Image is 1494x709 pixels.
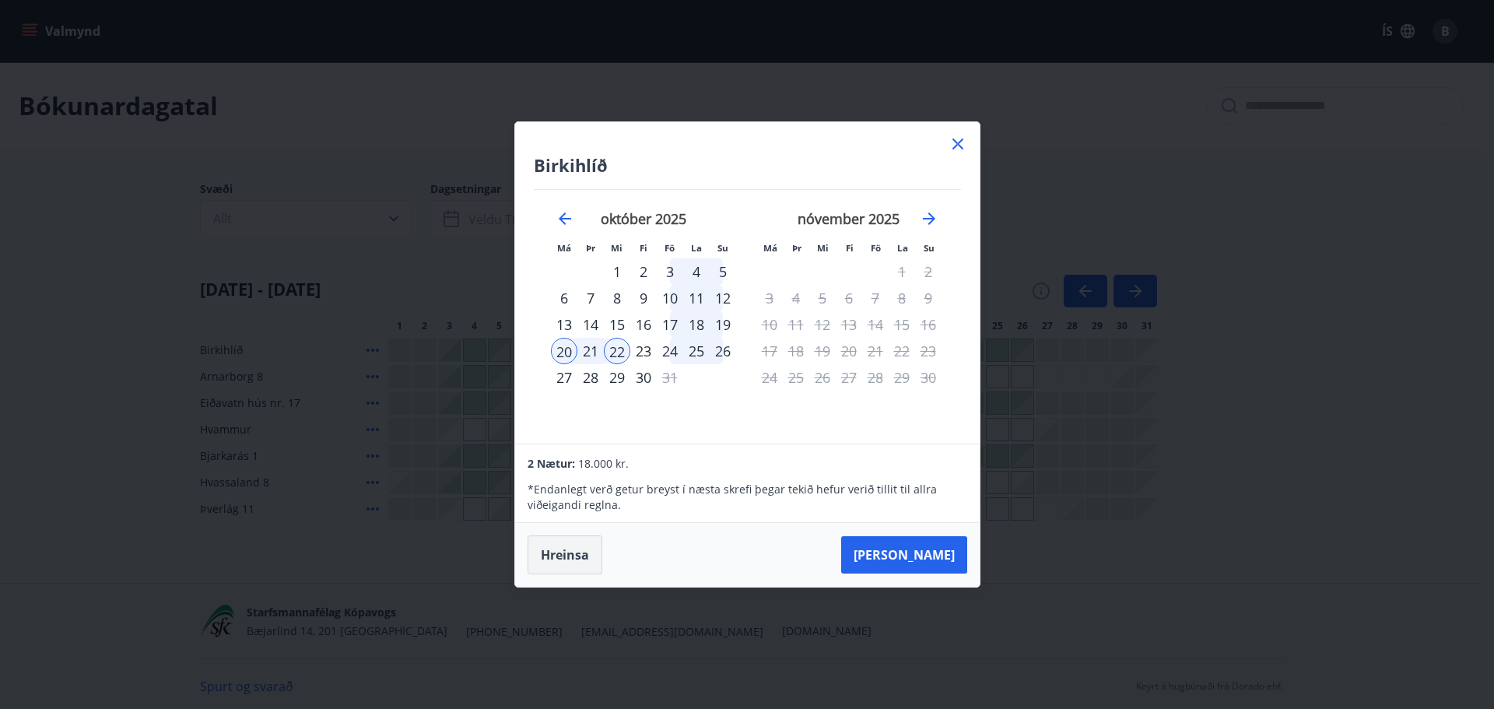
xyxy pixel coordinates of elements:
[710,258,736,285] td: Choose sunnudagur, 5. október 2025 as your check-in date. It’s available.
[630,311,657,338] td: Choose fimmtudagur, 16. október 2025 as your check-in date. It’s available.
[604,285,630,311] div: 8
[836,338,862,364] td: Not available. fimmtudagur, 20. nóvember 2025
[604,364,630,391] td: Choose miðvikudagur, 29. október 2025 as your check-in date. It’s available.
[577,285,604,311] td: Choose þriðjudagur, 7. október 2025 as your check-in date. It’s available.
[836,285,862,311] td: Not available. fimmtudagur, 6. nóvember 2025
[551,364,577,391] div: 27
[683,338,710,364] div: 25
[915,338,942,364] td: Not available. sunnudagur, 23. nóvember 2025
[710,311,736,338] div: 19
[528,482,966,513] p: * Endanlegt verð getur breyst í næsta skrefi þegar tekið hefur verið tillit til allra viðeigandi ...
[630,338,657,364] td: Choose fimmtudagur, 23. október 2025 as your check-in date. It’s available.
[792,242,801,254] small: Þr
[657,258,683,285] div: 3
[551,364,577,391] td: Choose mánudagur, 27. október 2025 as your check-in date. It’s available.
[657,364,683,391] div: Aðeins útritun í boði
[836,311,862,338] td: Not available. fimmtudagur, 13. nóvember 2025
[551,285,577,311] td: Choose mánudagur, 6. október 2025 as your check-in date. It’s available.
[915,364,942,391] td: Not available. sunnudagur, 30. nóvember 2025
[604,285,630,311] td: Choose miðvikudagur, 8. október 2025 as your check-in date. It’s available.
[846,242,854,254] small: Fi
[889,311,915,338] td: Not available. laugardagur, 15. nóvember 2025
[657,338,683,364] div: 24
[915,311,942,338] td: Not available. sunnudagur, 16. nóvember 2025
[577,338,604,364] div: 21
[577,338,604,364] td: Selected. þriðjudagur, 21. október 2025
[817,242,829,254] small: Mi
[657,364,683,391] td: Choose föstudagur, 31. október 2025 as your check-in date. It’s available.
[763,242,777,254] small: Má
[604,258,630,285] td: Choose miðvikudagur, 1. október 2025 as your check-in date. It’s available.
[577,285,604,311] div: 7
[657,338,683,364] td: Choose föstudagur, 24. október 2025 as your check-in date. It’s available.
[710,285,736,311] div: 12
[683,285,710,311] div: 11
[783,311,809,338] td: Not available. þriðjudagur, 11. nóvember 2025
[556,209,574,228] div: Move backward to switch to the previous month.
[534,153,961,177] h4: Birkihlíð
[604,311,630,338] div: 15
[710,338,736,364] td: Choose sunnudagur, 26. október 2025 as your check-in date. It’s available.
[551,338,577,364] div: 20
[756,364,783,391] td: Not available. mánudagur, 24. nóvember 2025
[577,364,604,391] div: 28
[657,258,683,285] td: Choose föstudagur, 3. október 2025 as your check-in date. It’s available.
[710,258,736,285] div: 5
[551,311,577,338] div: 13
[809,311,836,338] td: Not available. miðvikudagur, 12. nóvember 2025
[601,209,686,228] strong: október 2025
[920,209,938,228] div: Move forward to switch to the next month.
[586,242,595,254] small: Þr
[557,242,571,254] small: Má
[889,258,915,285] td: Not available. laugardagur, 1. nóvember 2025
[683,311,710,338] div: 18
[551,338,577,364] td: Selected as start date. mánudagur, 20. október 2025
[756,285,783,311] td: Not available. mánudagur, 3. nóvember 2025
[683,338,710,364] td: Choose laugardagur, 25. október 2025 as your check-in date. It’s available.
[889,364,915,391] td: Not available. laugardagur, 29. nóvember 2025
[915,285,942,311] td: Not available. sunnudagur, 9. nóvember 2025
[862,311,889,338] td: Not available. föstudagur, 14. nóvember 2025
[841,536,967,574] button: [PERSON_NAME]
[604,311,630,338] td: Choose miðvikudagur, 15. október 2025 as your check-in date. It’s available.
[717,242,728,254] small: Su
[924,242,935,254] small: Su
[683,258,710,285] td: Choose laugardagur, 4. október 2025 as your check-in date. It’s available.
[551,311,577,338] td: Choose mánudagur, 13. október 2025 as your check-in date. It’s available.
[691,242,702,254] small: La
[630,311,657,338] div: 16
[783,364,809,391] td: Not available. þriðjudagur, 25. nóvember 2025
[783,285,809,311] td: Not available. þriðjudagur, 4. nóvember 2025
[630,258,657,285] div: 2
[657,311,683,338] td: Choose föstudagur, 17. október 2025 as your check-in date. It’s available.
[604,338,630,364] div: 22
[665,242,675,254] small: Fö
[836,364,862,391] td: Not available. fimmtudagur, 27. nóvember 2025
[809,364,836,391] td: Not available. miðvikudagur, 26. nóvember 2025
[630,364,657,391] div: 30
[657,285,683,311] div: 10
[630,285,657,311] td: Choose fimmtudagur, 9. október 2025 as your check-in date. It’s available.
[683,311,710,338] td: Choose laugardagur, 18. október 2025 as your check-in date. It’s available.
[604,364,630,391] div: 29
[862,364,889,391] td: Not available. föstudagur, 28. nóvember 2025
[630,338,657,364] div: 23
[578,456,629,471] span: 18.000 kr.
[897,242,908,254] small: La
[611,242,622,254] small: Mi
[809,285,836,311] td: Not available. miðvikudagur, 5. nóvember 2025
[862,285,889,311] td: Not available. föstudagur, 7. nóvember 2025
[756,311,783,338] td: Not available. mánudagur, 10. nóvember 2025
[783,338,809,364] td: Not available. þriðjudagur, 18. nóvember 2025
[798,209,900,228] strong: nóvember 2025
[604,338,630,364] td: Selected as end date. miðvikudagur, 22. október 2025
[862,338,889,364] td: Not available. föstudagur, 21. nóvember 2025
[756,338,783,364] td: Not available. mánudagur, 17. nóvember 2025
[710,311,736,338] td: Choose sunnudagur, 19. október 2025 as your check-in date. It’s available.
[683,258,710,285] div: 4
[809,338,836,364] td: Not available. miðvikudagur, 19. nóvember 2025
[889,338,915,364] td: Not available. laugardagur, 22. nóvember 2025
[871,242,881,254] small: Fö
[657,285,683,311] td: Choose föstudagur, 10. október 2025 as your check-in date. It’s available.
[630,364,657,391] td: Choose fimmtudagur, 30. október 2025 as your check-in date. It’s available.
